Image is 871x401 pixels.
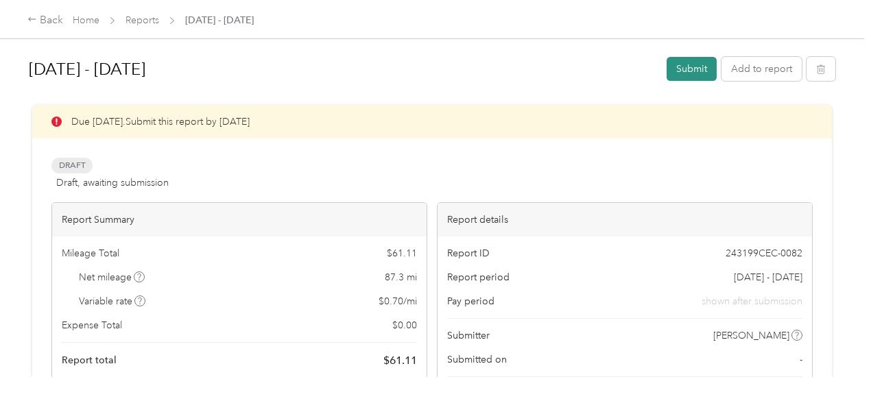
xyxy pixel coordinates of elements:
a: Reports [126,14,159,26]
span: Report period [447,270,510,284]
a: Home [73,14,99,26]
span: Mileage Total [62,246,119,260]
div: Due [DATE]. Submit this report by [DATE] [32,105,832,138]
span: Draft, awaiting submission [56,175,169,190]
span: $ 0.00 [392,318,417,332]
span: Net mileage [79,270,145,284]
span: Pay period [447,294,494,308]
span: shown after submission [702,294,802,308]
span: 243199CEC-0082 [726,246,802,260]
span: [DATE] - [DATE] [185,13,254,27]
span: [DATE] - [DATE] [734,270,802,284]
span: Draft [51,158,93,173]
span: Report total [62,353,117,367]
span: Submitted on [447,352,507,367]
span: $ 61.11 [387,246,417,260]
span: Submitter [447,328,490,343]
button: Submit [667,57,717,81]
span: Report ID [447,246,490,260]
div: Report details [438,203,812,236]
button: Add to report [721,57,802,81]
span: $ 61.11 [383,352,417,369]
span: 87.3 mi [385,270,417,284]
span: Expense Total [62,318,122,332]
div: Back [27,12,63,29]
div: Report Summary [52,203,427,236]
span: Variable rate [79,294,146,308]
span: [PERSON_NAME] [713,328,789,343]
h1: Sep 16 - 30, 2025 [29,53,657,86]
iframe: Everlance-gr Chat Button Frame [794,324,871,401]
span: $ 0.70 / mi [379,294,417,308]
